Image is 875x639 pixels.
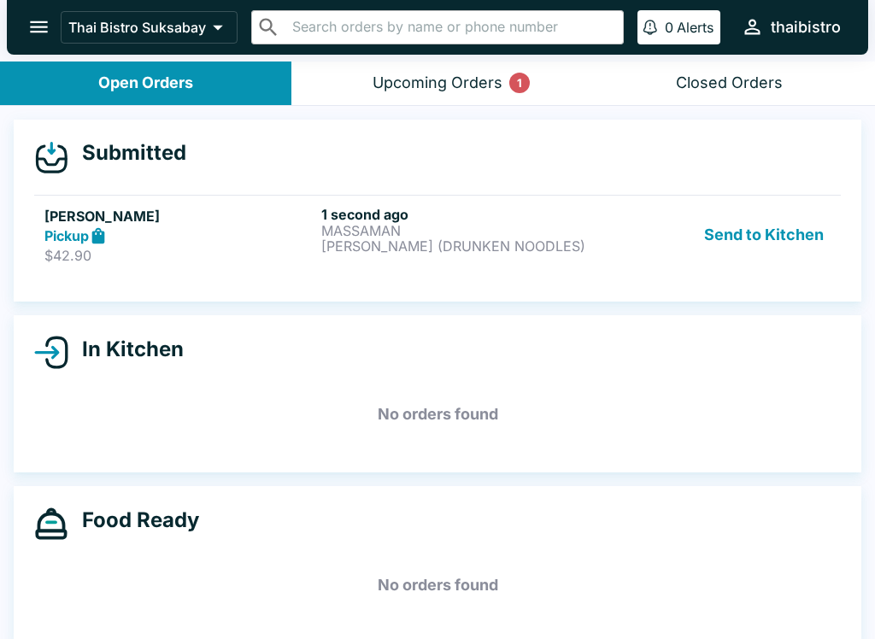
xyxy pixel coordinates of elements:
h4: In Kitchen [68,337,184,362]
p: [PERSON_NAME] (DRUNKEN NOODLES) [321,238,591,254]
input: Search orders by name or phone number [287,15,616,39]
h4: Food Ready [68,507,199,533]
h4: Submitted [68,140,186,166]
p: MASSAMAN [321,223,591,238]
a: [PERSON_NAME]Pickup$42.901 second agoMASSAMAN[PERSON_NAME] (DRUNKEN NOODLES)Send to Kitchen [34,195,841,275]
h5: No orders found [34,554,841,616]
p: 1 [517,74,522,91]
div: Closed Orders [676,73,783,93]
button: Thai Bistro Suksabay [61,11,238,44]
div: thaibistro [771,17,841,38]
p: $42.90 [44,247,314,264]
div: Open Orders [98,73,193,93]
p: Alerts [677,19,714,36]
p: 0 [665,19,673,36]
button: Send to Kitchen [697,206,831,265]
p: Thai Bistro Suksabay [68,19,206,36]
button: thaibistro [734,9,848,45]
h5: [PERSON_NAME] [44,206,314,226]
button: open drawer [17,5,61,49]
h6: 1 second ago [321,206,591,223]
strong: Pickup [44,227,89,244]
h5: No orders found [34,384,841,445]
div: Upcoming Orders [373,73,502,93]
